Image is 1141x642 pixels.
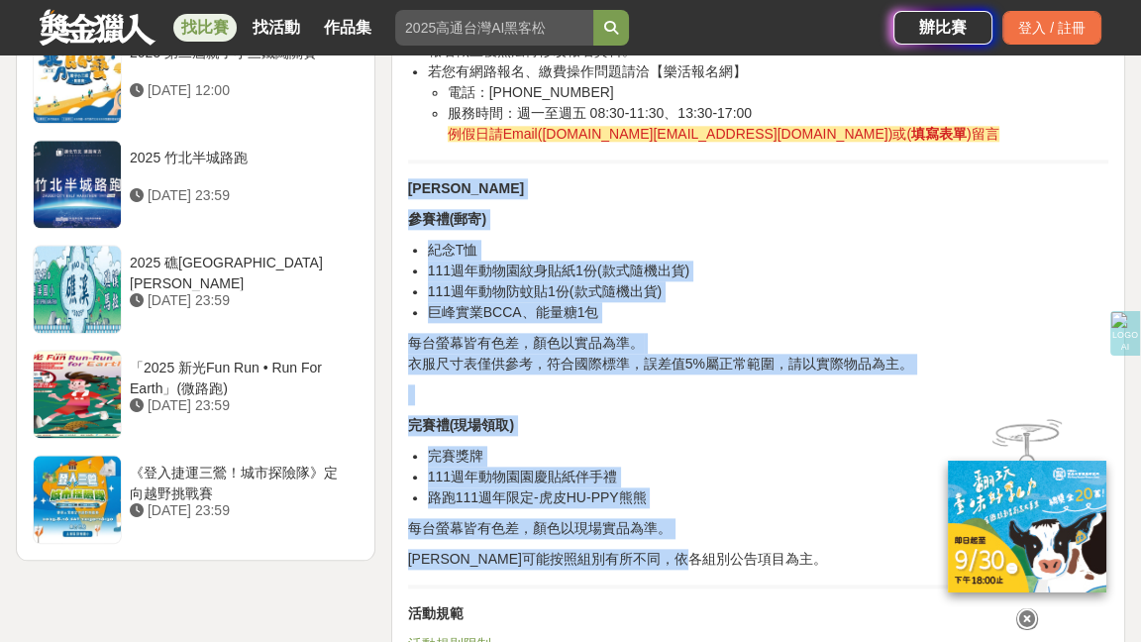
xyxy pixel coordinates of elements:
[428,281,1108,302] li: 111週年動物防蚊貼1份(款式隨機出貨)
[408,605,464,621] strong: 活動規範
[33,350,359,439] a: 「2025 新光Fun Run • Run For Earth」(微路跑) [DATE] 23:59
[33,245,359,334] a: 2025 礁[GEOGRAPHIC_DATA][PERSON_NAME] [DATE] 23:59
[130,358,351,395] div: 「2025 新光Fun Run • Run For Earth」(微路跑)
[130,395,351,416] div: [DATE] 23:59
[130,43,351,80] div: 2025 第二屆親子小三鐵闖關賽
[428,261,1108,281] li: 111週年動物園紋身貼紙1份(款式隨機出貨)
[911,126,967,142] a: 填寫表單
[448,126,543,142] span: 例假日請Email(
[428,446,1108,467] li: 完賽獎牌
[888,126,911,142] span: )或(
[33,140,359,229] a: 2025 竹北半城路跑 [DATE] 23:59
[130,500,351,521] div: [DATE] 23:59
[893,11,992,45] a: 辦比賽
[948,461,1106,592] img: ff197300-f8ee-455f-a0ae-06a3645bc375.jpg
[316,14,379,42] a: 作品集
[428,302,1108,323] li: 巨峰實業BCCA、能量糖1包
[130,463,351,500] div: 《登入捷運三鶯！城市探險隊》定向越野挑戰賽
[130,80,351,101] div: [DATE] 12:00
[967,126,999,142] span: )留言
[130,148,351,185] div: 2025 竹北半城路跑
[408,417,514,433] strong: 完賽禮(現場領取)
[428,240,1108,261] li: 紀念T恤
[245,14,308,42] a: 找活動
[395,10,593,46] input: 2025高通台灣AI黑客松
[428,61,1108,145] li: 若您有網路報名、繳費操作問題請洽【樂活報名網】
[130,290,351,311] div: [DATE] 23:59
[542,126,887,142] a: [DOMAIN_NAME][EMAIL_ADDRESS][DOMAIN_NAME]
[428,467,1108,487] li: 111週年動物園園慶貼紙伴手禮
[33,35,359,124] a: 2025 第二屆親子小三鐵闖關賽 [DATE] 12:00
[428,487,1108,508] li: 路跑111週年限定-虎皮HU-PPY熊熊
[408,518,1108,539] p: 每台螢幕皆有色差，顏色以現場實品為準。
[130,185,351,206] div: [DATE] 23:59
[408,211,486,227] strong: 參賽禮(郵寄)
[33,455,359,544] a: 《登入捷運三鶯！城市探險隊》定向越野挑戰賽 [DATE] 23:59
[130,253,351,290] div: 2025 礁[GEOGRAPHIC_DATA][PERSON_NAME]
[408,333,1108,374] p: 每台螢幕皆有色差，顏色以實品為準。 衣服尺寸表僅供參考，符合國際標準，誤差值5%屬正常範圍，請以實際物品為主。
[408,180,524,196] strong: [PERSON_NAME]
[448,103,1108,145] li: 服務時間：週一至週五 08:30-11:30、13:30-17:00
[408,549,1108,570] p: [PERSON_NAME]可能按照組別有所不同，依各組別公告項目為主。
[448,82,1108,103] li: 電話：[PHONE_NUMBER]
[173,14,237,42] a: 找比賽
[1002,11,1101,45] div: 登入 / 註冊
